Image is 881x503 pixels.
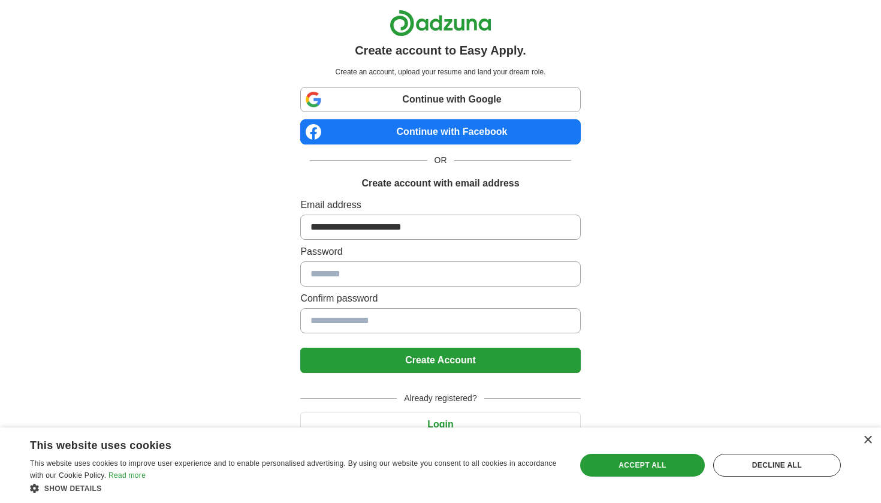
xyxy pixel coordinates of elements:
[390,10,491,37] img: Adzuna logo
[30,459,557,480] span: This website uses cookies to improve user experience and to enable personalised advertising. By u...
[300,412,580,437] button: Login
[44,484,102,493] span: Show details
[300,87,580,112] a: Continue with Google
[108,471,146,480] a: Read more, opens a new window
[300,245,580,259] label: Password
[300,198,580,212] label: Email address
[30,435,530,453] div: This website uses cookies
[300,119,580,144] a: Continue with Facebook
[355,41,526,59] h1: Create account to Easy Apply.
[303,67,578,77] p: Create an account, upload your resume and land your dream role.
[427,154,454,167] span: OR
[300,291,580,306] label: Confirm password
[361,176,519,191] h1: Create account with email address
[30,482,560,494] div: Show details
[300,348,580,373] button: Create Account
[713,454,841,477] div: Decline all
[397,392,484,405] span: Already registered?
[300,419,580,429] a: Login
[863,436,872,445] div: Close
[580,454,705,477] div: Accept all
